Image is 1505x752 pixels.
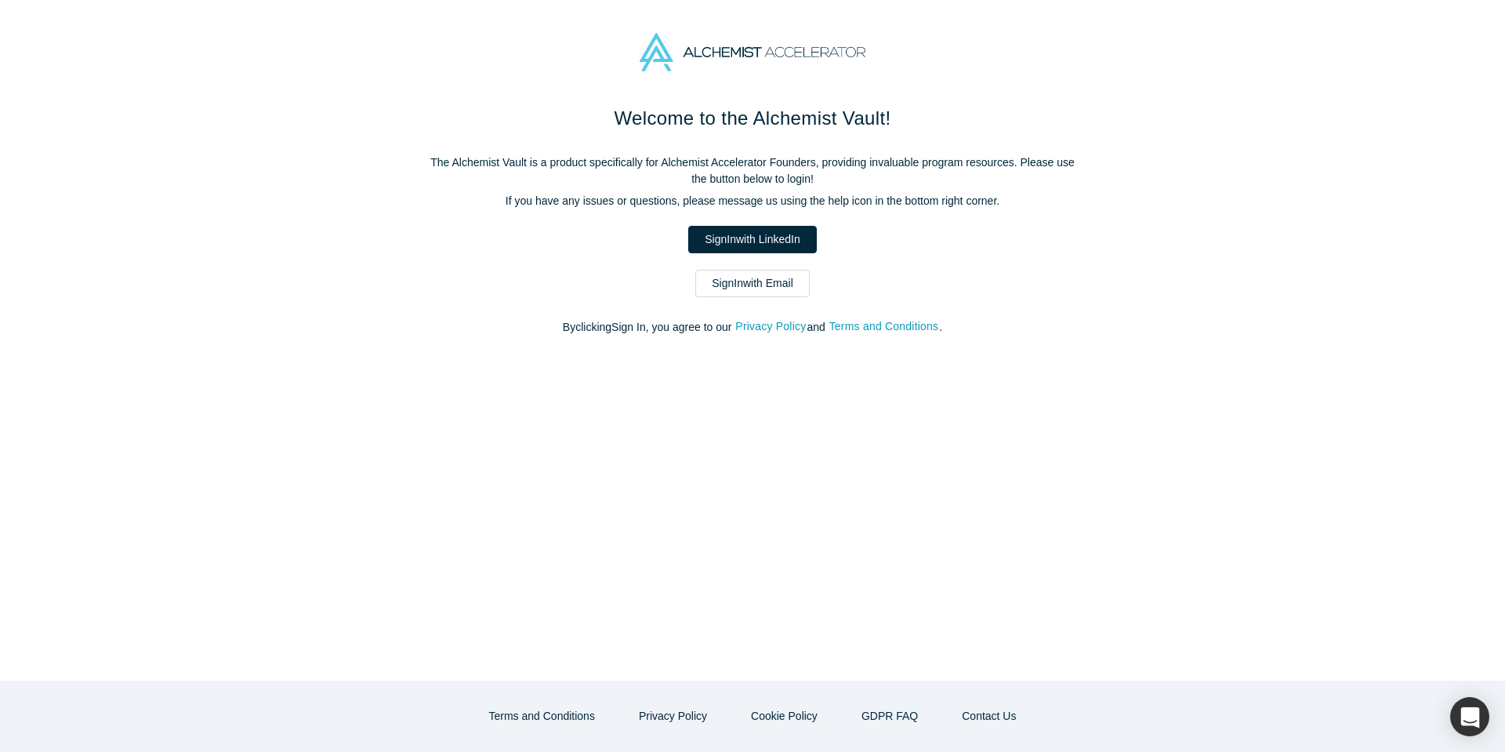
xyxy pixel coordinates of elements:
p: If you have any issues or questions, please message us using the help icon in the bottom right co... [423,193,1082,209]
button: Terms and Conditions [473,703,611,730]
a: SignInwith Email [695,270,810,297]
button: Privacy Policy [622,703,723,730]
p: By clicking Sign In , you agree to our and . [423,319,1082,336]
button: Privacy Policy [734,318,807,336]
img: Alchemist Accelerator Logo [640,33,865,71]
h1: Welcome to the Alchemist Vault! [423,104,1082,133]
p: The Alchemist Vault is a product specifically for Alchemist Accelerator Founders, providing inval... [423,154,1082,187]
button: Contact Us [945,703,1032,730]
button: Terms and Conditions [829,318,940,336]
button: Cookie Policy [734,703,834,730]
a: GDPR FAQ [845,703,934,730]
a: SignInwith LinkedIn [688,226,816,253]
